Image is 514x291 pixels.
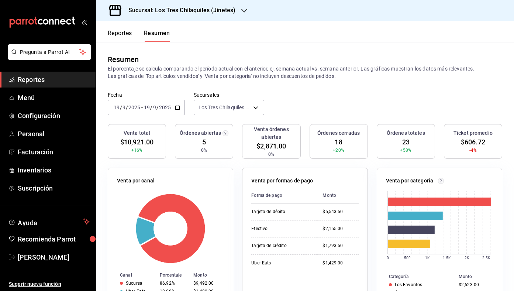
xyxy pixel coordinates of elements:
[251,243,311,249] div: Tarjeta de crédito
[18,75,90,85] span: Reportes
[108,30,132,42] button: Reportes
[20,48,79,56] span: Pregunta a Parrot AI
[18,93,90,103] span: Menú
[18,147,90,157] span: Facturación
[18,111,90,121] span: Configuración
[268,151,274,158] span: 0%
[18,252,90,262] span: [PERSON_NAME]
[126,281,144,286] div: Sucursal
[443,256,451,260] text: 1.5K
[395,282,422,287] div: Los Favoritos
[333,147,344,154] span: +20%
[81,19,87,25] button: open_drawer_menu
[322,226,358,232] div: $2,155.00
[201,147,207,154] span: 0%
[202,137,206,147] span: 5
[404,256,410,260] text: 500
[18,217,80,226] span: Ayuda
[144,30,170,42] button: Resumen
[141,105,143,110] span: -
[251,177,313,185] p: Venta por formas de pago
[18,165,90,175] span: Inventarios
[251,260,311,266] div: Uber Eats
[126,105,128,110] span: /
[386,177,434,185] p: Venta por categoría
[108,54,139,65] div: Resumen
[131,147,143,154] span: +16%
[377,273,456,281] th: Categoría
[469,147,477,154] span: -4%
[180,129,221,137] h3: Órdenes abiertas
[117,177,155,185] p: Venta por canal
[322,243,358,249] div: $1,793.50
[456,273,502,281] th: Monto
[317,188,358,203] th: Monto
[8,44,91,60] button: Pregunta a Parrot AI
[160,281,187,286] div: 86.92%
[5,54,91,61] a: Pregunta a Parrot AI
[18,183,90,193] span: Suscripción
[113,105,120,110] input: --
[153,105,156,110] input: --
[193,281,221,286] div: $9,492.00
[194,92,264,97] label: Sucursales
[251,188,317,203] th: Forma de pago
[461,137,485,147] span: $606.72
[18,234,90,244] span: Recomienda Parrot
[122,105,126,110] input: --
[400,147,411,154] span: +53%
[387,256,389,260] text: 0
[18,129,90,139] span: Personal
[482,256,490,260] text: 2.5K
[108,65,502,80] p: El porcentaje se calcula comparando el período actual con el anterior, ej. semana actual vs. sema...
[256,141,286,151] span: $2,871.00
[120,105,122,110] span: /
[124,129,150,137] h3: Venta total
[465,256,469,260] text: 2K
[108,271,157,279] th: Canal
[322,209,358,215] div: $5,543.50
[144,105,150,110] input: --
[425,256,430,260] text: 1K
[157,271,190,279] th: Porcentaje
[190,271,233,279] th: Monto
[108,30,170,42] div: navigation tabs
[128,105,141,110] input: ----
[245,126,297,141] h3: Venta órdenes abiertas
[159,105,171,110] input: ----
[317,129,360,137] h3: Órdenes cerradas
[9,280,90,288] span: Sugerir nueva función
[459,282,490,287] div: $2,623.00
[387,129,425,137] h3: Órdenes totales
[453,129,493,137] h3: Ticket promedio
[335,137,342,147] span: 18
[108,92,185,97] label: Fecha
[402,137,410,147] span: 23
[123,6,235,15] h3: Sucursal: Los Tres Chilaquiles (Jinetes)
[251,226,311,232] div: Efectivo
[322,260,358,266] div: $1,429.00
[150,105,152,110] span: /
[120,137,153,147] span: $10,921.00
[156,105,159,110] span: /
[199,104,251,111] span: Los Tres Chilaquiles (Jinetes)
[251,209,311,215] div: Tarjeta de débito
